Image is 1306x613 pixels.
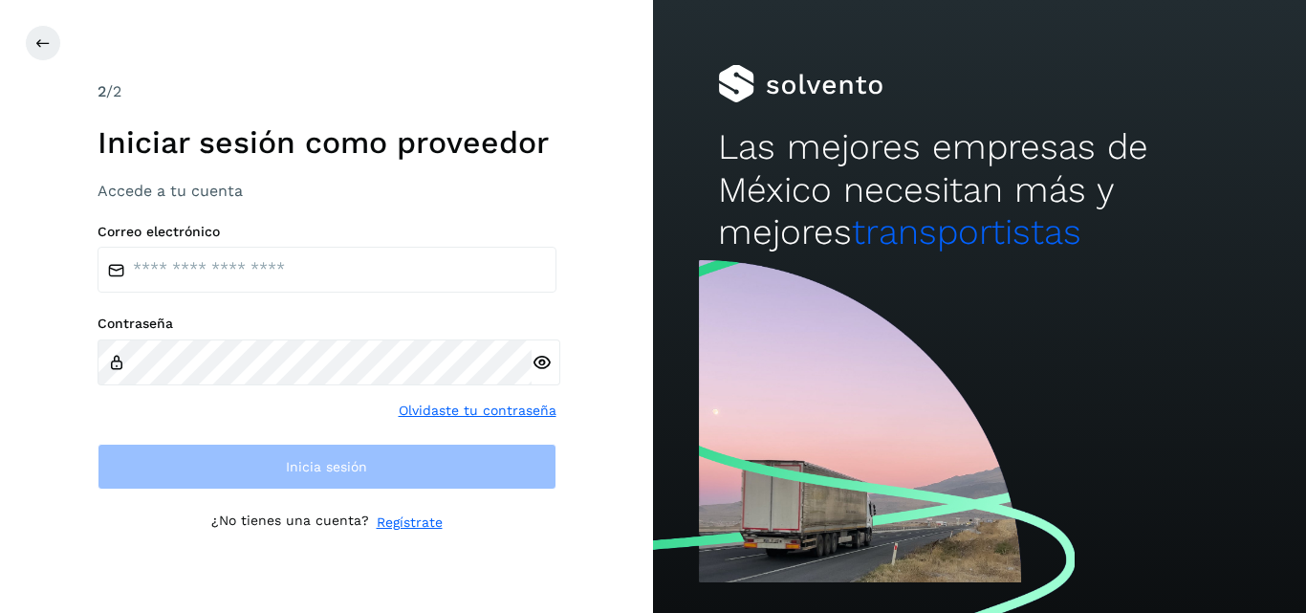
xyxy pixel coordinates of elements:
h2: Las mejores empresas de México necesitan más y mejores [718,126,1240,253]
a: Regístrate [377,513,443,533]
button: Inicia sesión [98,444,556,490]
p: ¿No tienes una cuenta? [211,513,369,533]
a: Olvidaste tu contraseña [399,401,556,421]
div: /2 [98,80,556,103]
span: transportistas [852,211,1081,252]
span: Inicia sesión [286,460,367,473]
label: Contraseña [98,316,556,332]
h3: Accede a tu cuenta [98,182,556,200]
h1: Iniciar sesión como proveedor [98,124,556,161]
span: 2 [98,82,106,100]
label: Correo electrónico [98,224,556,240]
